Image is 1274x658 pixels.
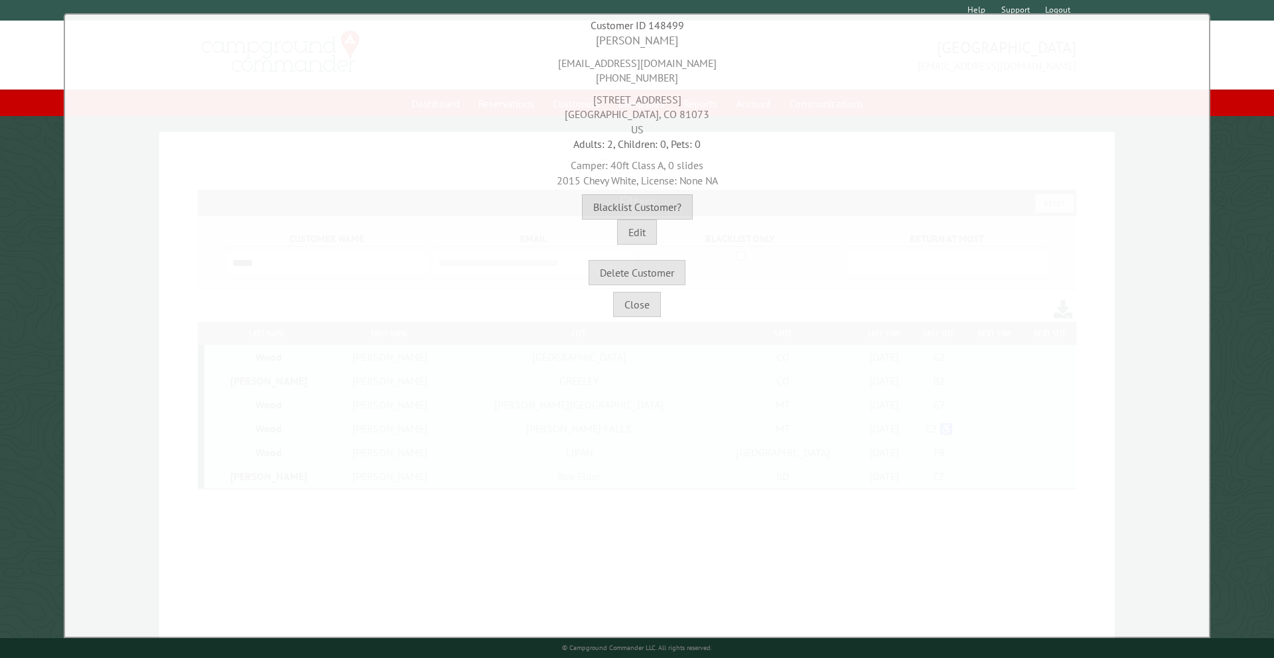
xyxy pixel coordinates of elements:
[562,643,712,652] small: © Campground Commander LLC. All rights reserved.
[68,151,1206,188] div: Camper: 40ft Class A, 0 slides
[617,220,657,245] button: Edit
[68,49,1206,86] div: [EMAIL_ADDRESS][DOMAIN_NAME] [PHONE_NUMBER]
[557,174,718,187] span: 2015 Chevy White, License: None NA
[589,260,685,285] button: Delete Customer
[68,18,1206,33] div: Customer ID 148499
[613,292,661,317] button: Close
[68,137,1206,151] div: Adults: 2, Children: 0, Pets: 0
[68,33,1206,49] div: [PERSON_NAME]
[68,86,1206,137] div: [STREET_ADDRESS] [GEOGRAPHIC_DATA], CO 81073 US
[582,194,693,220] button: Blacklist Customer?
